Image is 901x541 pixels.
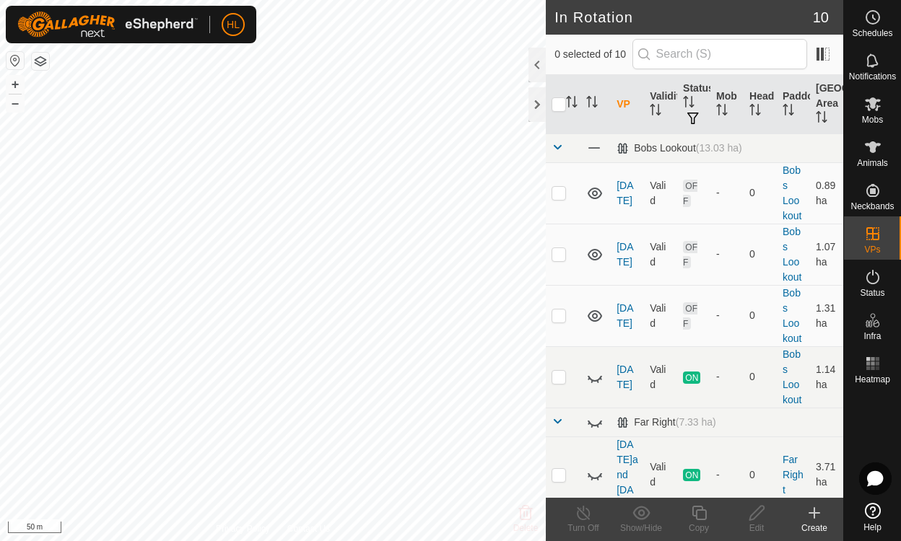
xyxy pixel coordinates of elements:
a: Contact Us [287,522,330,535]
a: [DATE] [617,302,633,329]
h2: In Rotation [554,9,813,26]
img: Gallagher Logo [17,12,198,38]
span: Status [860,289,884,297]
div: Show/Hide [612,522,670,535]
td: Valid [644,346,677,408]
div: Copy [670,522,728,535]
p-sorticon: Activate to sort [650,106,661,118]
td: 0 [744,162,777,224]
td: 0 [744,224,777,285]
span: ON [683,371,700,384]
span: ON [683,469,700,481]
span: Infra [863,332,881,340]
button: – [6,94,24,112]
th: Validity [644,75,677,134]
td: 0 [744,436,777,513]
th: Status [677,75,710,134]
a: Bobs Lookout [783,348,801,405]
td: Valid [644,436,677,513]
span: (13.03 ha) [696,142,742,154]
td: 3.71 ha [810,436,843,513]
td: Valid [644,162,677,224]
a: Bobs Lookout [783,226,801,283]
div: - [716,369,738,384]
span: Heatmap [855,375,890,384]
td: 1.07 ha [810,224,843,285]
div: - [716,247,738,262]
td: 1.31 ha [810,285,843,346]
div: Bobs Lookout [617,142,741,154]
div: Edit [728,522,785,535]
p-sorticon: Activate to sort [816,113,827,125]
span: OFF [683,241,697,268]
span: (7.33 ha) [676,416,716,428]
th: Paddock [777,75,810,134]
th: Mob [710,75,744,134]
span: HL [227,17,240,32]
div: - [716,467,738,483]
input: Search (S) [632,39,807,69]
button: Map Layers [32,53,49,70]
td: Valid [644,224,677,285]
a: [DATE] [617,180,633,206]
a: [DATE]and [DATE] [617,439,638,511]
a: Bobs Lookout [783,287,801,344]
span: 0 selected of 10 [554,47,632,62]
span: Neckbands [850,202,894,211]
p-sorticon: Activate to sort [783,106,794,118]
a: Help [844,497,901,537]
div: - [716,185,738,201]
span: OFF [683,180,697,207]
td: Valid [644,285,677,346]
p-sorticon: Activate to sort [683,98,695,110]
span: 10 [813,6,829,28]
div: Far Right [617,416,716,428]
a: [DATE] [617,241,633,268]
span: Animals [857,159,888,167]
p-sorticon: Activate to sort [586,98,598,110]
p-sorticon: Activate to sort [716,106,728,118]
div: - [716,308,738,323]
span: OFF [683,302,697,330]
span: VPs [864,245,880,254]
th: Head [744,75,777,134]
td: 0.89 ha [810,162,843,224]
td: 1.14 ha [810,346,843,408]
a: Privacy Policy [216,522,270,535]
span: Help [863,523,882,532]
div: Turn Off [554,522,612,535]
a: Bobs Lookout [783,164,801,221]
span: Mobs [862,115,883,124]
button: + [6,76,24,93]
div: Create [785,522,843,535]
a: [DATE] [617,364,633,390]
span: Schedules [852,29,892,38]
th: [GEOGRAPHIC_DATA] Area [810,75,843,134]
a: Far Right [783,454,804,496]
th: VP [611,75,644,134]
td: 0 [744,346,777,408]
p-sorticon: Activate to sort [566,98,578,110]
td: 0 [744,285,777,346]
span: Notifications [849,72,896,81]
button: Reset Map [6,52,24,69]
p-sorticon: Activate to sort [749,106,761,118]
